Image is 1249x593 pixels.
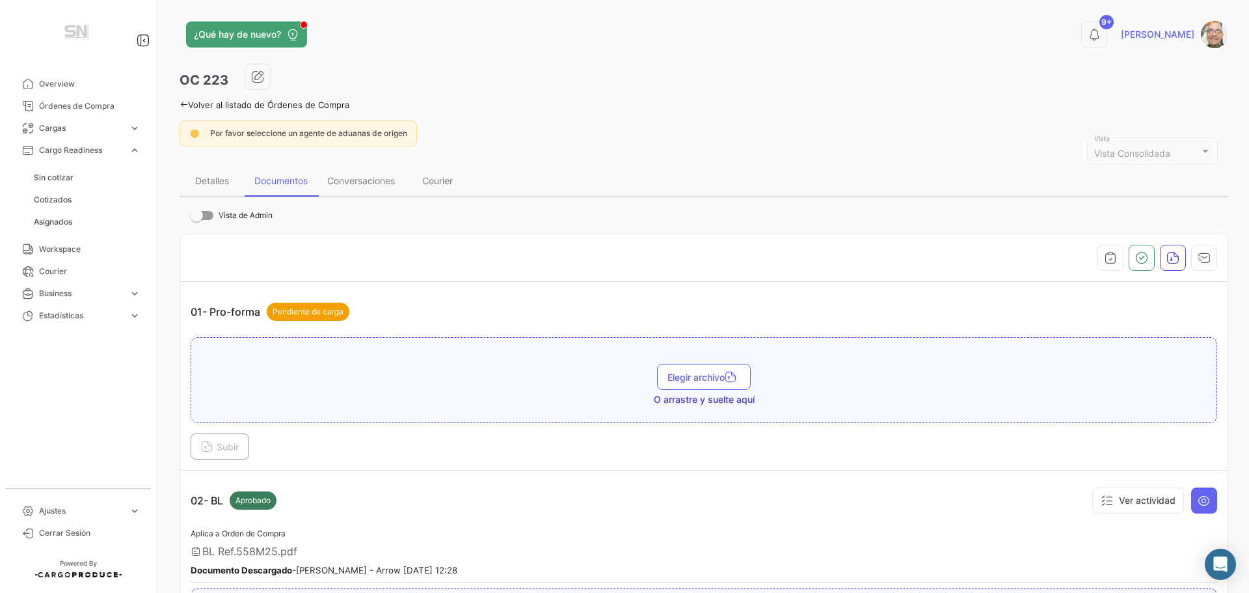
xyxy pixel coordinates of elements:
p: 01- Pro-forma [191,303,349,321]
mat-select-trigger: Vista Consolidada [1094,148,1170,159]
a: Overview [10,73,146,95]
button: Ver actividad [1092,488,1184,514]
span: Cerrar Sesión [39,527,141,539]
span: expand_more [129,122,141,134]
span: expand_more [129,310,141,322]
div: Abrir Intercom Messenger [1205,549,1236,580]
span: Pendiente de carga [273,306,343,318]
span: Courier [39,266,141,277]
span: Business [39,288,124,299]
small: - [PERSON_NAME] - Arrow [DATE] 12:28 [191,565,457,575]
span: Cargas [39,122,124,134]
span: Cargo Readiness [39,145,124,156]
span: ¿Qué hay de nuevo? [194,28,281,41]
div: Courier [422,175,453,186]
a: Asignados [29,212,146,232]
span: expand_more [129,145,141,156]
span: Vista de Admin [219,208,273,223]
span: [PERSON_NAME] [1121,28,1194,41]
span: Estadísticas [39,310,124,322]
span: Elegir archivo [667,372,740,383]
span: Subir [201,441,239,452]
span: Aprobado [235,495,271,506]
span: Overview [39,78,141,90]
div: Documentos [254,175,308,186]
span: Cotizados [34,194,72,206]
a: Cotizados [29,190,146,210]
span: Workspace [39,243,141,255]
h3: OC 223 [180,71,228,89]
span: Por favor seleccione un agente de aduanas de origen [210,128,407,138]
a: Órdenes de Compra [10,95,146,117]
span: expand_more [129,505,141,517]
span: Ajustes [39,505,124,517]
a: Volver al listado de Órdenes de Compra [180,100,349,110]
span: BL Ref.558M25.pdf [202,545,297,558]
div: Conversaciones [327,175,395,186]
span: Aplica a Orden de Compra [191,529,286,538]
span: Asignados [34,216,72,228]
span: O arrastre y suelte aquí [654,393,755,406]
b: Documento Descargado [191,565,292,575]
a: Sin cotizar [29,168,146,187]
span: Órdenes de Compra [39,100,141,112]
span: expand_more [129,288,141,299]
a: Courier [10,260,146,283]
img: Captura.PNG [1201,21,1228,48]
button: Elegir archivo [657,364,751,390]
button: ¿Qué hay de nuevo? [186,21,307,48]
img: Manufactura+Logo.png [46,16,111,52]
span: Sin cotizar [34,172,74,184]
div: Detalles [195,175,229,186]
p: 02- BL [191,491,276,510]
a: Workspace [10,238,146,260]
button: Subir [191,434,249,460]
